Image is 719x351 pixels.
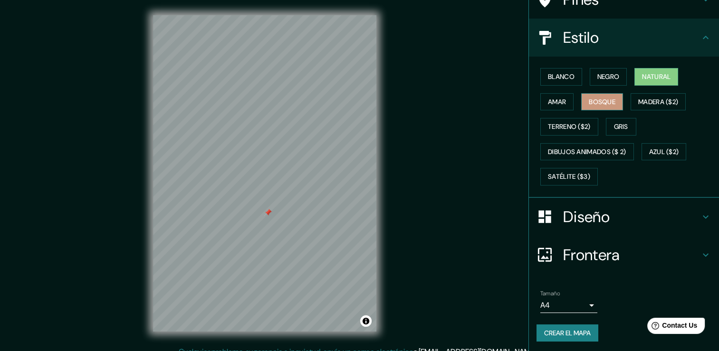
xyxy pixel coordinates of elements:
[638,96,678,108] font: Madera ($2)
[548,146,626,158] font: Dibujos animados ($ 2)
[548,71,575,83] font: Blanco
[590,68,627,86] button: Negro
[563,245,700,264] h4: Frontera
[540,68,582,86] button: Blanco
[544,327,591,339] font: Crear el mapa
[540,298,597,313] div: A4
[642,143,687,161] button: Azul ($2)
[529,236,719,274] div: Frontera
[563,28,700,47] h4: Estilo
[642,71,671,83] font: Natural
[529,198,719,236] div: Diseño
[548,171,590,183] font: Satélite ($3)
[563,207,700,226] h4: Diseño
[540,143,634,161] button: Dibujos animados ($ 2)
[548,96,566,108] font: Amar
[634,68,678,86] button: Natural
[649,146,679,158] font: Azul ($2)
[548,121,591,133] font: Terreno ($2)
[634,314,709,341] iframe: Help widget launcher
[540,93,574,111] button: Amar
[153,15,376,331] canvas: Mapa
[537,324,598,342] button: Crear el mapa
[540,118,598,136] button: Terreno ($2)
[589,96,615,108] font: Bosque
[360,315,372,327] button: Alternar atribución
[614,121,628,133] font: Gris
[540,168,598,185] button: Satélite ($3)
[597,71,620,83] font: Negro
[529,19,719,57] div: Estilo
[606,118,636,136] button: Gris
[540,289,560,297] label: Tamaño
[631,93,686,111] button: Madera ($2)
[581,93,623,111] button: Bosque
